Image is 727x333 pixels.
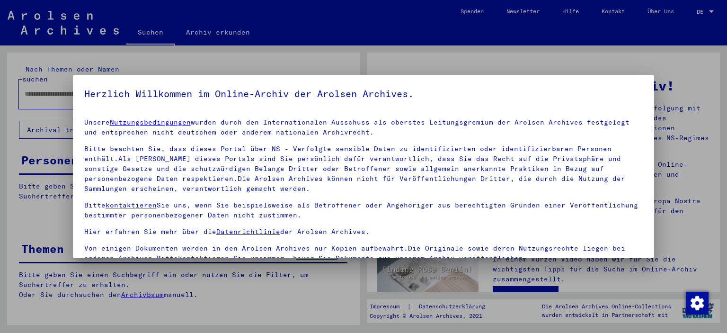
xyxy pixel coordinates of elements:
[178,254,263,262] a: kontaktieren Sie uns
[84,200,643,220] p: Bitte Sie uns, wenn Sie beispielsweise als Betroffener oder Angehöriger aus berechtigten Gründen ...
[84,243,643,263] p: Von einigen Dokumenten werden in den Arolsen Archives nur Kopien aufbewahrt.Die Originale sowie d...
[110,118,191,126] a: Nutzungsbedingungen
[106,201,157,209] a: kontaktieren
[686,292,709,315] img: Zustimmung ändern
[84,86,643,101] h5: Herzlich Willkommen im Online-Archiv der Arolsen Archives.
[216,227,280,236] a: Datenrichtlinie
[84,227,643,237] p: Hier erfahren Sie mehr über die der Arolsen Archives.
[84,144,643,194] p: Bitte beachten Sie, dass dieses Portal über NS - Verfolgte sensible Daten zu identifizierten oder...
[84,117,643,137] p: Unsere wurden durch den Internationalen Ausschuss als oberstes Leitungsgremium der Arolsen Archiv...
